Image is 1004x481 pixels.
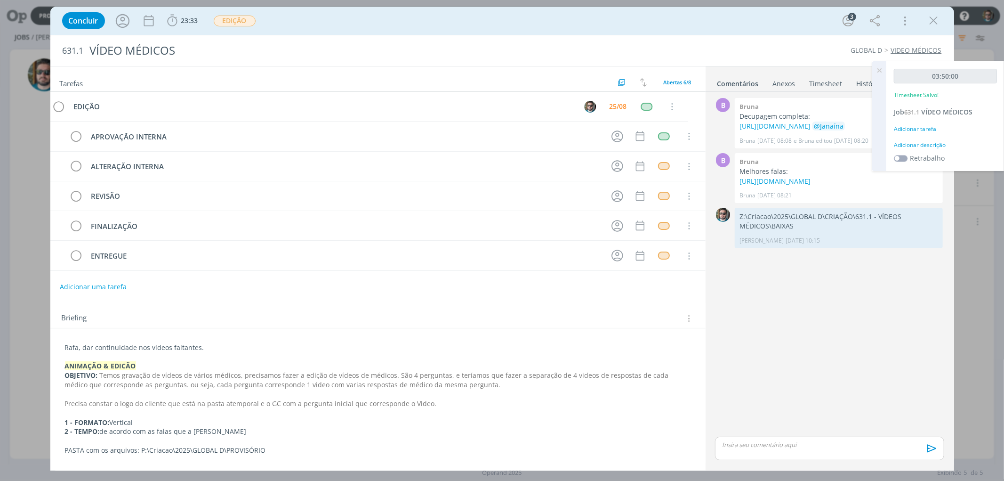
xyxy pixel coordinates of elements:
b: Bruna [739,102,759,111]
button: R [601,99,615,114]
a: Comentários [717,75,759,89]
p: Decupagem completa: [739,112,938,121]
button: Concluir [62,12,105,29]
span: Temos gravação de vídeos de vários médicos, precisamos fazer a edição de vídeos de médicos. São 4... [65,371,671,389]
span: Precisa constar o logo do cliente que está na pasta atemporal e o GC com a pergunta inicial que c... [65,399,437,408]
a: GLOBAL D [851,46,883,55]
div: ALTERAÇÃO INTERNA [87,161,603,172]
a: [URL][DOMAIN_NAME] [739,177,811,186]
div: Anexos [773,79,795,89]
span: EDIÇÃO [214,16,256,26]
span: 23:33 [181,16,198,25]
span: Abertas 6/8 [664,79,691,86]
strong: 2 - TEMPO: [65,427,100,436]
span: Concluir [69,17,98,24]
span: @Janaína [814,122,843,130]
div: ENTREGUE [87,250,603,262]
a: Histórico [856,75,885,89]
span: [DATE] 08:08 [757,137,792,145]
p: Bruna [739,191,755,200]
strong: 1 - FORMATO: [65,418,110,427]
div: 25/08 [626,103,644,110]
strong: ANIMAÇÃO & EDICÃO [65,361,136,370]
b: Bruna [739,157,759,166]
span: Briefing [62,312,87,325]
p: Z:\Criacao\2025\GLOBAL D\CRIAÇÃO\631.1 - VÍDEOS MÉDICOS\BAIXAS [739,212,938,231]
p: [PERSON_NAME] [739,236,784,245]
p: Melhores falas: [739,167,938,176]
p: Rafa, dar continuidade nos vídeos faltantes. [65,343,691,352]
label: Retrabalho [910,153,945,163]
span: [DATE] 08:21 [757,191,792,200]
div: 3 [848,13,856,21]
strong: OBJETIVO: [65,371,98,380]
div: B [716,98,730,112]
div: APROVAÇÃO INTERNA [87,131,603,143]
div: REVISÃO [87,190,603,202]
div: Adicionar descrição [894,141,997,149]
a: [URL][DOMAIN_NAME] [739,122,811,130]
span: [DATE] 10:15 [786,236,820,245]
img: R [602,101,613,113]
p: Timesheet Salvo! [894,91,939,99]
span: Tarefas [60,77,83,88]
span: [DATE] 08:20 [834,137,868,145]
span: VÍDEO MÉDICOS [921,107,972,116]
span: PASTA com os arquivos: P:\Criacao\2025\GLOBAL D\PROVISÓRIO [65,446,266,455]
a: Timesheet [809,75,843,89]
p: de acordo com as falas que a [PERSON_NAME] [65,427,691,436]
button: 3 [841,13,856,28]
button: EDIÇÃO [213,15,256,27]
img: arrow-down-up.svg [640,78,647,87]
span: 631.1 [904,108,919,116]
button: 23:33 [165,13,201,28]
span: e Bruna editou [794,137,832,145]
a: VIDEO MÉDICOS [891,46,942,55]
img: R [716,208,730,222]
div: VÍDEO MÉDICOS [86,39,571,62]
div: dialog [50,7,954,471]
div: EDIÇÃO [87,101,593,113]
div: B [716,153,730,167]
div: Adicionar tarefa [894,125,997,133]
button: Adicionar uma tarefa [59,278,127,295]
span: 631.1 [63,46,84,56]
p: Vertical [65,418,691,427]
p: Bruna [739,137,755,145]
a: Job631.1VÍDEO MÉDICOS [894,107,972,116]
div: FINALIZAÇÃO [87,220,603,232]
